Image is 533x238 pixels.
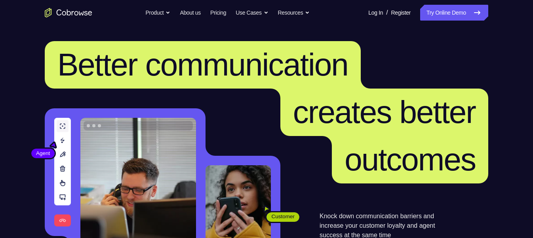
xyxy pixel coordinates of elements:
[45,8,92,17] a: Go to the home page
[345,142,476,177] span: outcomes
[293,94,476,130] span: creates better
[391,5,411,21] a: Register
[236,5,268,21] button: Use Cases
[57,47,348,82] span: Better communication
[210,5,226,21] a: Pricing
[278,5,310,21] button: Resources
[420,5,488,21] a: Try Online Demo
[146,5,171,21] button: Product
[180,5,200,21] a: About us
[368,5,383,21] a: Log In
[386,8,388,17] span: /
